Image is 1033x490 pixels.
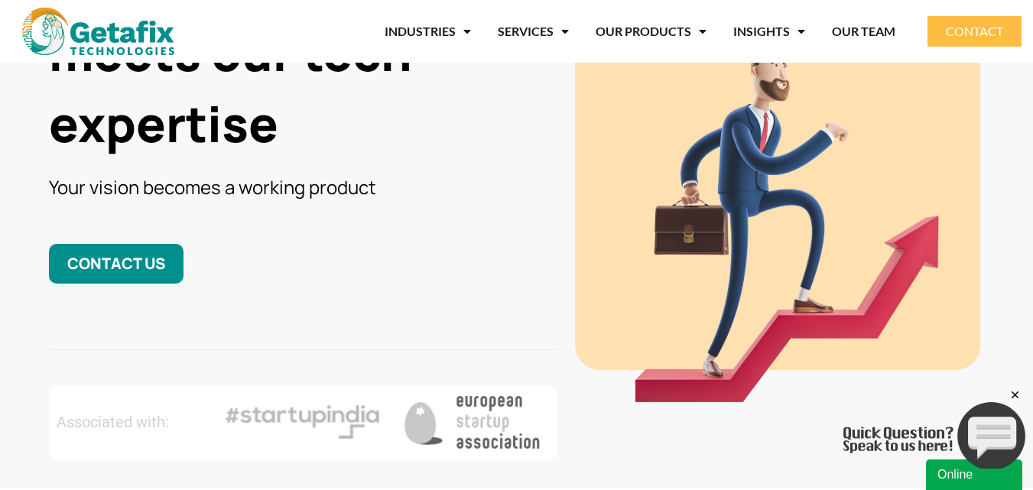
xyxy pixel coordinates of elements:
h2: Associated with: [57,414,210,430]
img: web and mobile application development company [22,8,174,55]
a: CONTACT US [49,244,184,283]
a: INSIGHTS [733,14,805,49]
a: CONTACT [927,16,1022,47]
a: OUR TEAM [832,14,895,49]
a: INDUSTRIES [385,14,471,49]
span: CONTACT US [67,253,165,274]
iframe: chat widget [843,388,1025,469]
nav: Menu [204,14,896,49]
a: OUR PRODUCTS [596,14,707,49]
iframe: chat widget [926,456,1025,490]
span: CONTACT [946,25,1003,37]
a: SERVICES [498,14,569,49]
h3: Your vision becomes a working product [49,174,557,200]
